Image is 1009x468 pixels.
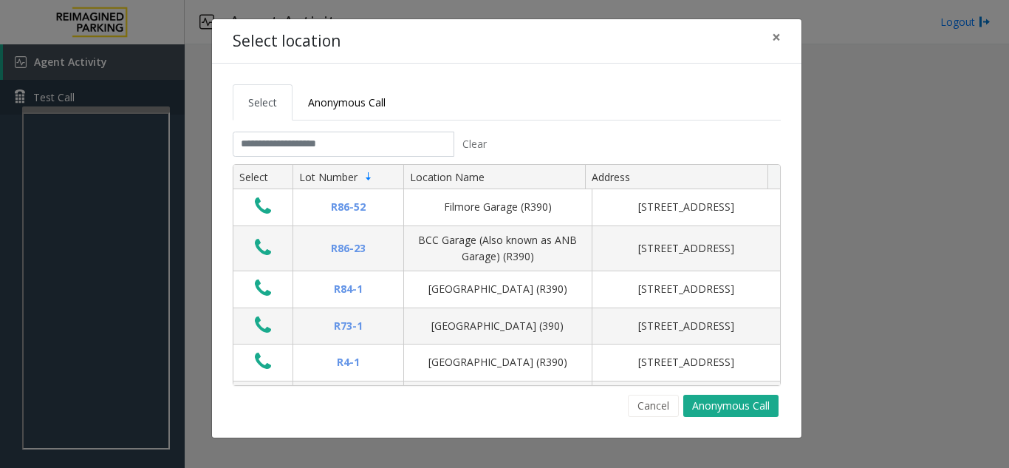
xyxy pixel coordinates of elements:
[248,95,277,109] span: Select
[601,240,771,257] div: [STREET_ADDRESS]
[299,170,358,184] span: Lot Number
[302,240,394,257] div: R86-23
[628,395,679,417] button: Cancel
[233,30,341,53] h4: Select location
[683,395,779,417] button: Anonymous Call
[601,199,771,215] div: [STREET_ADDRESS]
[772,27,781,47] span: ×
[363,171,374,183] span: Sortable
[302,318,394,334] div: R73-1
[410,170,485,184] span: Location Name
[592,170,630,184] span: Address
[601,318,771,334] div: [STREET_ADDRESS]
[413,232,583,265] div: BCC Garage (Also known as ANB Garage) (R390)
[413,281,583,297] div: [GEOGRAPHIC_DATA] (R390)
[302,281,394,297] div: R84-1
[302,354,394,370] div: R4-1
[233,84,781,121] ul: Tabs
[308,95,386,109] span: Anonymous Call
[302,199,394,215] div: R86-52
[454,132,496,157] button: Clear
[233,165,780,385] div: Data table
[601,281,771,297] div: [STREET_ADDRESS]
[413,354,583,370] div: [GEOGRAPHIC_DATA] (R390)
[601,354,771,370] div: [STREET_ADDRESS]
[413,318,583,334] div: [GEOGRAPHIC_DATA] (390)
[413,199,583,215] div: Filmore Garage (R390)
[762,19,791,55] button: Close
[233,165,293,190] th: Select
